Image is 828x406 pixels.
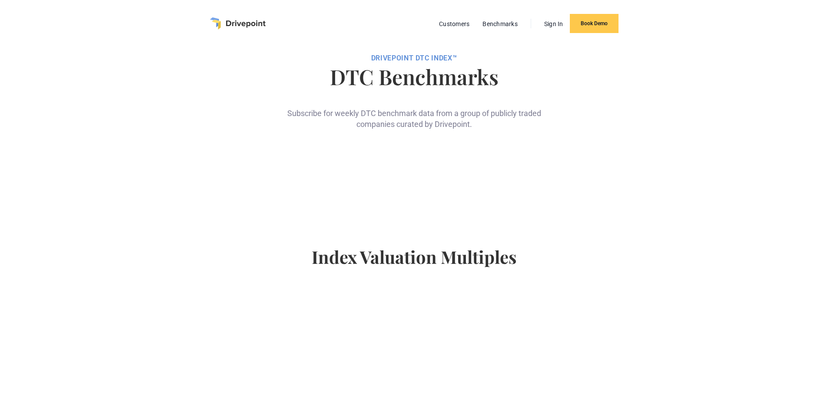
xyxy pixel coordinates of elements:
[210,17,266,30] a: home
[176,54,652,63] div: DRIVEPOiNT DTC Index™
[176,246,652,281] h4: Index Valuation Multiples
[570,14,619,33] a: Book Demo
[478,18,522,30] a: Benchmarks
[284,94,545,130] div: Subscribe for weekly DTC benchmark data from a group of publicly traded companies curated by Driv...
[176,66,652,87] h1: DTC Benchmarks
[297,143,531,212] iframe: Form 0
[435,18,474,30] a: Customers
[540,18,568,30] a: Sign In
